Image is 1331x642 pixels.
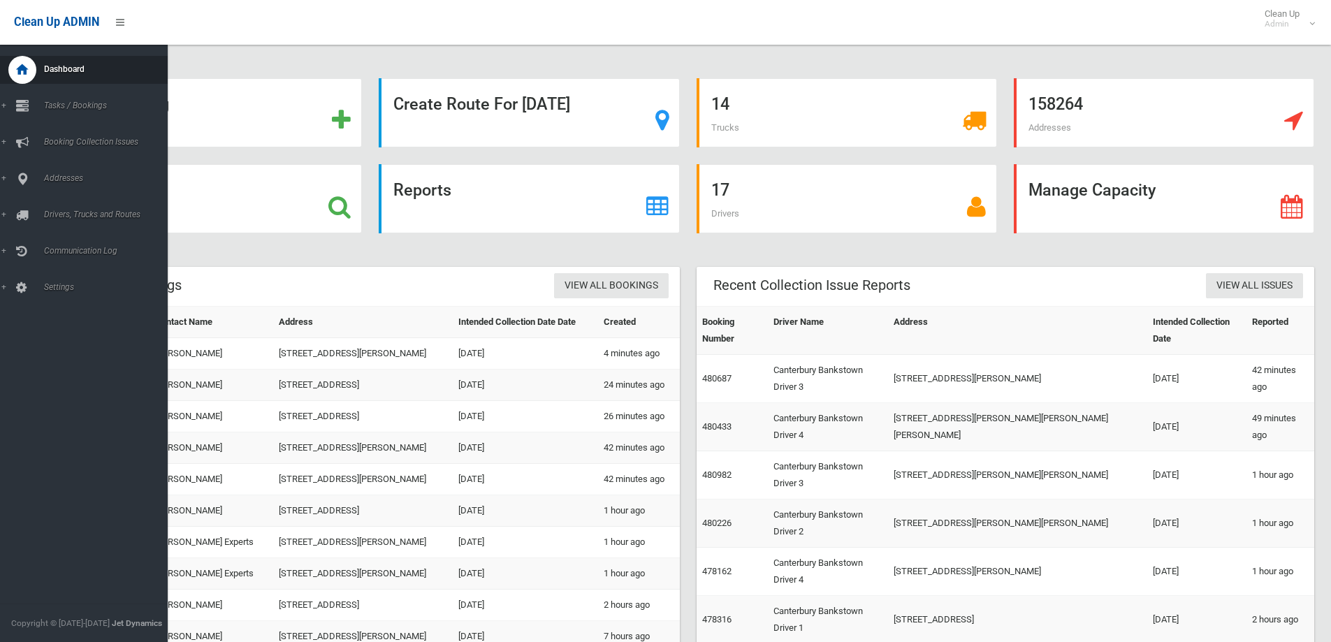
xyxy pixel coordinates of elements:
[598,527,680,558] td: 1 hour ago
[273,558,453,590] td: [STREET_ADDRESS][PERSON_NAME]
[379,78,679,147] a: Create Route For [DATE]
[1147,499,1246,548] td: [DATE]
[1258,8,1314,29] span: Clean Up
[11,618,110,628] span: Copyright © [DATE]-[DATE]
[273,370,453,401] td: [STREET_ADDRESS]
[888,307,1147,355] th: Address
[150,307,274,338] th: Contact Name
[711,208,739,219] span: Drivers
[768,355,888,403] td: Canterbury Bankstown Driver 3
[150,558,274,590] td: [PERSON_NAME] Experts
[40,64,178,74] span: Dashboard
[888,355,1147,403] td: [STREET_ADDRESS][PERSON_NAME]
[453,370,598,401] td: [DATE]
[1147,451,1246,499] td: [DATE]
[150,432,274,464] td: [PERSON_NAME]
[393,180,451,200] strong: Reports
[453,590,598,621] td: [DATE]
[273,590,453,621] td: [STREET_ADDRESS]
[40,137,178,147] span: Booking Collection Issues
[273,338,453,370] td: [STREET_ADDRESS][PERSON_NAME]
[1028,94,1083,114] strong: 158264
[768,548,888,596] td: Canterbury Bankstown Driver 4
[768,403,888,451] td: Canterbury Bankstown Driver 4
[150,370,274,401] td: [PERSON_NAME]
[1265,19,1300,29] small: Admin
[150,527,274,558] td: [PERSON_NAME] Experts
[453,558,598,590] td: [DATE]
[702,566,732,576] a: 478162
[40,173,178,183] span: Addresses
[598,338,680,370] td: 4 minutes ago
[61,78,362,147] a: Add Booking
[61,164,362,233] a: Search
[453,464,598,495] td: [DATE]
[1147,548,1246,596] td: [DATE]
[453,401,598,432] td: [DATE]
[273,464,453,495] td: [STREET_ADDRESS][PERSON_NAME]
[1246,548,1314,596] td: 1 hour ago
[697,307,769,355] th: Booking Number
[598,558,680,590] td: 1 hour ago
[150,464,274,495] td: [PERSON_NAME]
[1014,164,1314,233] a: Manage Capacity
[1246,403,1314,451] td: 49 minutes ago
[598,370,680,401] td: 24 minutes ago
[40,210,178,219] span: Drivers, Trucks and Routes
[598,401,680,432] td: 26 minutes ago
[711,122,739,133] span: Trucks
[1028,180,1156,200] strong: Manage Capacity
[150,338,274,370] td: [PERSON_NAME]
[453,495,598,527] td: [DATE]
[711,94,729,114] strong: 14
[273,432,453,464] td: [STREET_ADDRESS][PERSON_NAME]
[697,78,997,147] a: 14 Trucks
[40,282,178,292] span: Settings
[150,401,274,432] td: [PERSON_NAME]
[768,499,888,548] td: Canterbury Bankstown Driver 2
[888,451,1147,499] td: [STREET_ADDRESS][PERSON_NAME][PERSON_NAME]
[888,403,1147,451] td: [STREET_ADDRESS][PERSON_NAME][PERSON_NAME][PERSON_NAME]
[702,421,732,432] a: 480433
[1246,451,1314,499] td: 1 hour ago
[1246,355,1314,403] td: 42 minutes ago
[1014,78,1314,147] a: 158264 Addresses
[1246,307,1314,355] th: Reported
[711,180,729,200] strong: 17
[1147,307,1246,355] th: Intended Collection Date
[379,164,679,233] a: Reports
[40,246,178,256] span: Communication Log
[1206,273,1303,299] a: View All Issues
[702,469,732,480] a: 480982
[453,432,598,464] td: [DATE]
[598,495,680,527] td: 1 hour ago
[453,338,598,370] td: [DATE]
[768,307,888,355] th: Driver Name
[273,307,453,338] th: Address
[697,272,927,299] header: Recent Collection Issue Reports
[1028,122,1071,133] span: Addresses
[598,307,680,338] th: Created
[598,464,680,495] td: 42 minutes ago
[1147,403,1246,451] td: [DATE]
[112,618,162,628] strong: Jet Dynamics
[40,101,178,110] span: Tasks / Bookings
[598,590,680,621] td: 2 hours ago
[453,527,598,558] td: [DATE]
[888,499,1147,548] td: [STREET_ADDRESS][PERSON_NAME][PERSON_NAME]
[1246,499,1314,548] td: 1 hour ago
[453,307,598,338] th: Intended Collection Date Date
[1147,355,1246,403] td: [DATE]
[554,273,669,299] a: View All Bookings
[273,401,453,432] td: [STREET_ADDRESS]
[702,373,732,384] a: 480687
[702,614,732,625] a: 478316
[888,548,1147,596] td: [STREET_ADDRESS][PERSON_NAME]
[273,495,453,527] td: [STREET_ADDRESS]
[14,15,99,29] span: Clean Up ADMIN
[702,518,732,528] a: 480226
[150,590,274,621] td: [PERSON_NAME]
[697,164,997,233] a: 17 Drivers
[273,527,453,558] td: [STREET_ADDRESS][PERSON_NAME]
[150,495,274,527] td: [PERSON_NAME]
